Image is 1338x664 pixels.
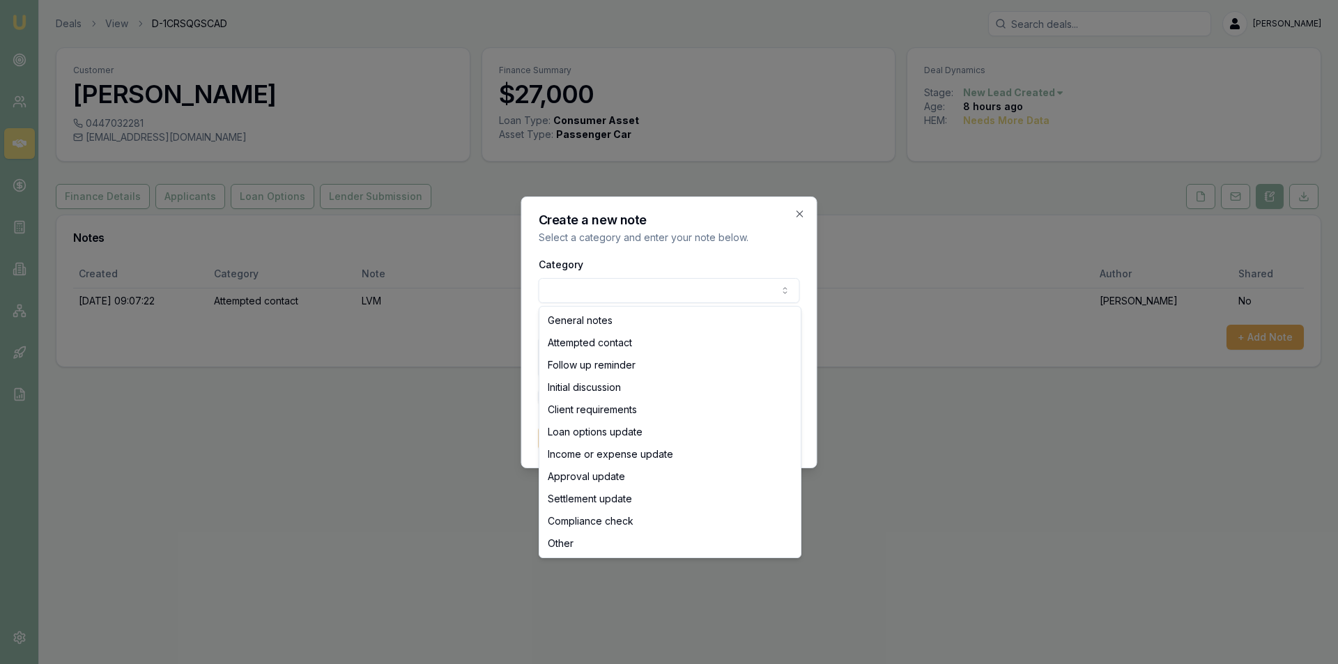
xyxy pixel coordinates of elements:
span: Attempted contact [548,336,632,350]
span: Approval update [548,470,625,484]
span: General notes [548,314,613,327]
span: Loan options update [548,425,643,439]
span: Settlement update [548,492,632,506]
span: Other [548,536,574,550]
span: Client requirements [548,403,637,417]
span: Follow up reminder [548,358,636,372]
span: Compliance check [548,514,633,528]
span: Initial discussion [548,380,621,394]
span: Income or expense update [548,447,673,461]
